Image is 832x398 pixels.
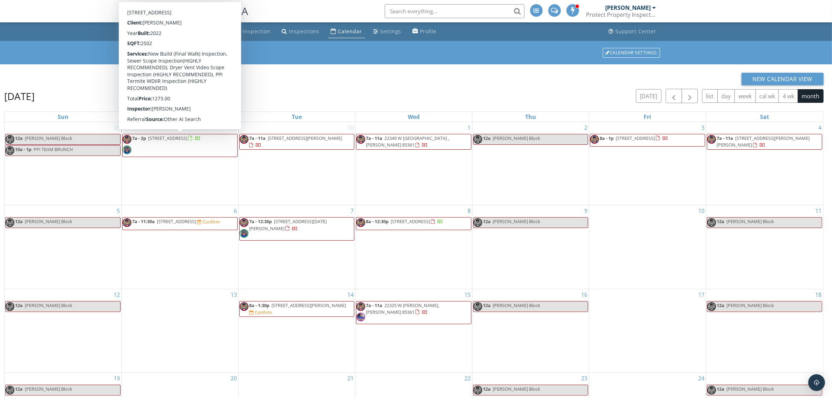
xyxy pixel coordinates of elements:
a: Go to October 7, 2025 [349,205,355,216]
div: Profile [420,28,437,35]
a: Profile [410,25,440,38]
span: [STREET_ADDRESS][PERSON_NAME] [268,135,342,141]
td: Go to October 16, 2025 [472,289,589,372]
a: Confirm [249,309,272,316]
a: Go to October 25, 2025 [814,373,823,384]
img: img_3216.jpeg [707,218,716,227]
span: [PERSON_NAME] Block [25,218,72,225]
td: Go to October 13, 2025 [122,289,239,372]
button: Next month [682,89,698,103]
span: 22349 W [GEOGRAPHIC_DATA] , [PERSON_NAME] 85361 [366,135,449,148]
span: 12a [483,386,491,392]
a: 7a - 11a 22349 W [GEOGRAPHIC_DATA] , [PERSON_NAME] 85361 [356,134,471,150]
button: 4 wk [779,89,798,103]
span: [STREET_ADDRESS][PERSON_NAME][PERSON_NAME] [717,135,810,148]
button: Previous month [666,89,682,103]
a: 7a - 2p [STREET_ADDRESS] [132,135,201,141]
span: [PERSON_NAME] Block [25,386,72,392]
a: 7a - 11a [STREET_ADDRESS][PERSON_NAME][PERSON_NAME] [707,134,822,150]
a: 7a - 11a 22325 W [PERSON_NAME], [PERSON_NAME] 85361 [356,301,471,324]
span: [PERSON_NAME] Block [726,386,774,392]
a: Go to October 16, 2025 [580,289,589,300]
img: img_3216.jpeg [707,135,716,144]
span: [PERSON_NAME] Block [493,302,540,308]
td: Go to October 12, 2025 [5,289,122,372]
a: SPECTORA [172,9,249,24]
a: Go to October 1, 2025 [466,122,472,133]
a: Go to October 6, 2025 [232,205,238,216]
a: 7a - 11:30a [STREET_ADDRESS] [132,218,197,225]
td: Go to September 30, 2025 [238,122,355,205]
span: 12a [483,135,491,141]
img: img_6380.jpeg [240,229,248,238]
a: 7a - 11a 22325 W [PERSON_NAME], [PERSON_NAME] 85361 [366,302,439,315]
span: [STREET_ADDRESS] [157,218,196,225]
a: 8a - 12:30p [STREET_ADDRESS] [366,218,443,225]
a: 8a - 1p [STREET_ADDRESS] [590,134,705,147]
a: 8a - 1:30p [STREET_ADDRESS][PERSON_NAME] [249,302,346,308]
img: img_3216.jpeg [240,302,248,311]
img: img_3216.jpeg [356,218,365,227]
td: Go to October 14, 2025 [238,289,355,372]
span: [PERSON_NAME] Block [493,218,540,225]
td: Go to October 4, 2025 [706,122,823,205]
a: Go to September 28, 2025 [112,122,121,133]
img: img_3216.jpeg [473,135,482,144]
td: Go to October 5, 2025 [5,205,122,289]
button: day [717,89,735,103]
a: Go to October 4, 2025 [817,122,823,133]
div: Confirm [203,219,220,225]
span: 7a - 2p [132,135,146,141]
td: Go to October 10, 2025 [589,205,706,289]
span: 12a [717,218,724,225]
div: Support Center [616,28,657,35]
div: Settings [381,28,401,35]
span: 12a [717,302,724,308]
a: Go to October 21, 2025 [346,373,355,384]
a: Saturday [759,112,770,122]
img: img_3216.jpeg [240,135,248,144]
img: img_3216.jpeg [473,302,482,311]
span: [PERSON_NAME] Block [493,386,540,392]
td: Go to October 8, 2025 [355,205,472,289]
img: img_3216.jpeg [473,218,482,227]
a: 8a - 1p [STREET_ADDRESS] [600,135,668,141]
span: 12a [15,135,23,141]
a: 7a - 12:30p [STREET_ADDRESS][DATE][PERSON_NAME] [239,217,355,240]
a: Settings [371,25,404,38]
span: 7a - 11a [249,135,266,141]
a: 7a - 11a [STREET_ADDRESS][PERSON_NAME][PERSON_NAME] [717,135,810,148]
span: SPECTORA [192,3,249,18]
a: Calendar [328,25,365,38]
span: [PERSON_NAME] Block [25,302,72,308]
span: [PERSON_NAME] Block [25,135,72,141]
a: Go to October 11, 2025 [814,205,823,216]
img: 20250324_184036.jpg [356,313,365,321]
td: Go to October 2, 2025 [472,122,589,205]
a: Go to October 18, 2025 [814,289,823,300]
a: Go to October 22, 2025 [463,373,472,384]
img: img_3216.jpeg [6,302,14,311]
img: img_3216.jpeg [6,386,14,395]
div: Dashboard [183,28,212,35]
a: Sunday [56,112,70,122]
a: Dashboard [173,25,215,38]
a: 7a - 12:30p [STREET_ADDRESS][DATE][PERSON_NAME] [249,218,327,231]
span: 7a - 11a [366,302,382,308]
span: [PERSON_NAME] Block [493,135,540,141]
img: img_3216.jpeg [356,135,365,144]
a: Go to October 2, 2025 [583,122,589,133]
span: 12a [15,386,23,392]
a: Confirm [197,219,220,225]
a: Go to October 23, 2025 [580,373,589,384]
a: Monday [172,112,188,122]
button: list [702,89,718,103]
a: 8a - 1:30p [STREET_ADDRESS][PERSON_NAME] Confirm [239,301,355,317]
button: New Calendar View [741,73,824,85]
span: [PERSON_NAME] Block [726,302,774,308]
span: 12a [15,218,23,225]
button: cal wk [755,89,779,103]
img: The Best Home Inspection Software - Spectora [172,3,187,19]
a: Go to October 13, 2025 [229,289,238,300]
a: Go to October 17, 2025 [697,289,706,300]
